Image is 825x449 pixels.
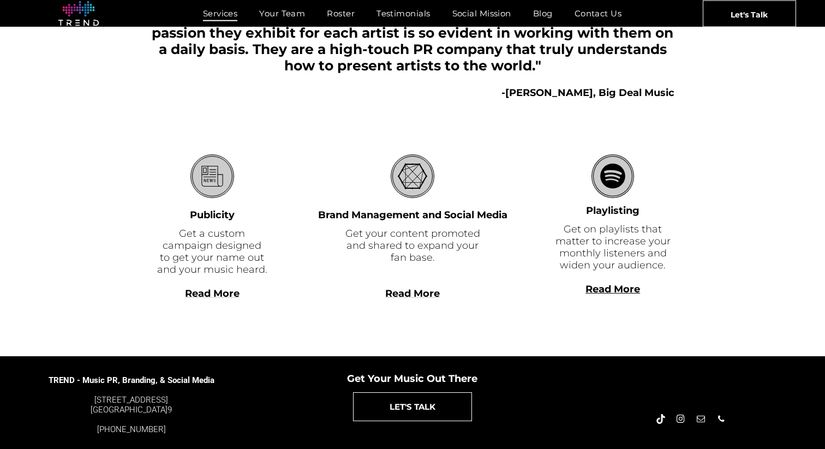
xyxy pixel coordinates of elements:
a: [STREET_ADDRESS][GEOGRAPHIC_DATA] [91,395,168,415]
div: 9 [48,395,215,415]
a: Blog [522,5,564,21]
font: Brand Management and Social Media [318,209,507,221]
font: [STREET_ADDRESS] [GEOGRAPHIC_DATA] [91,395,168,415]
font: Publicity [190,209,235,221]
a: Read More [385,288,440,300]
font: Get your content promoted and shared to expand your fan base. [345,228,480,264]
a: Contact Us [564,5,633,21]
iframe: Chat Widget [629,322,825,449]
span: TREND - Music PR, Branding, & Social Media [49,375,214,385]
a: Read More [585,283,640,295]
a: Read More [185,288,240,300]
span: LET'S TALK [390,393,435,421]
a: Testimonials [366,5,441,21]
a: Your Team [248,5,316,21]
div: Read More [551,295,674,307]
font: Get on playlists that matter to increase your monthly listeners and widen your audience. [555,223,671,271]
font: Get a custom campaign designed to get your name out and your music heard. [157,228,267,276]
b: -[PERSON_NAME], Big Deal Music [501,87,674,99]
a: Roster [316,5,366,21]
a: LET'S TALK [353,392,472,421]
a: [PHONE_NUMBER] [97,424,166,434]
a: Social Mission [441,5,522,21]
img: logo [58,1,99,26]
a: Services [192,5,249,21]
span: "TREND is an exceptional company to work with. The amount of love and passion they exhibit for ea... [152,8,673,74]
font: Playlisting [586,205,639,217]
span: Let's Talk [731,1,768,28]
span: Get Your Music Out There [347,373,477,385]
